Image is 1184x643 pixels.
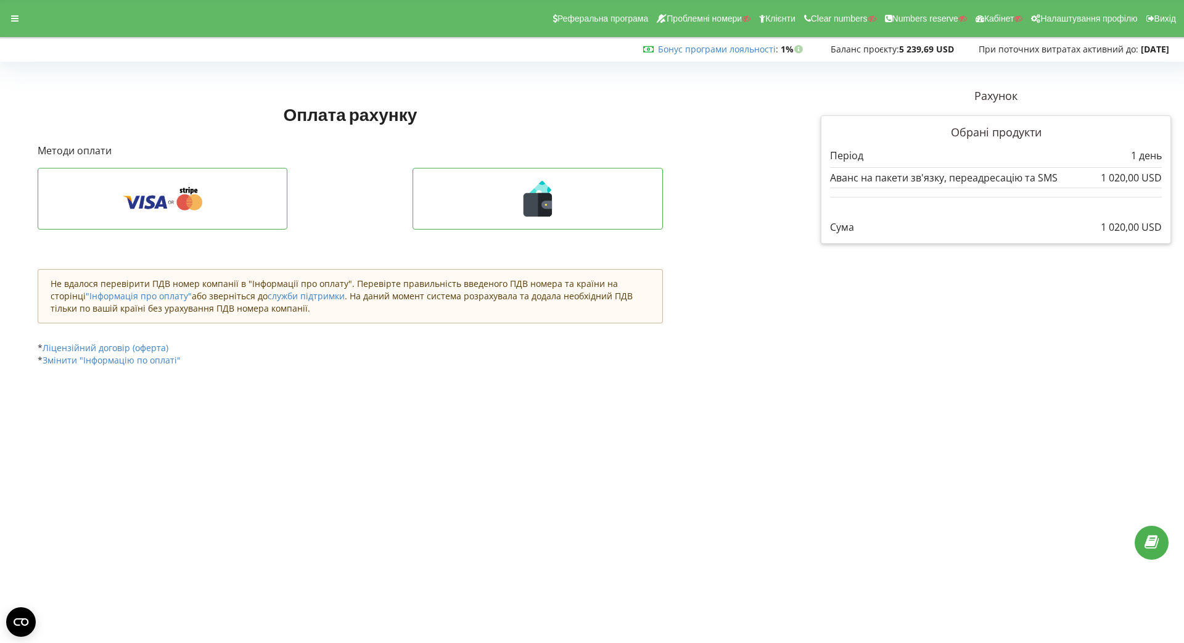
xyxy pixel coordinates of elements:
p: Період [830,149,863,163]
a: Змінити "Інформацію по оплаті" [43,354,181,366]
span: Налаштування профілю [1040,14,1137,23]
p: 1 день [1131,149,1162,163]
strong: 1% [781,43,806,55]
a: "Інформація про оплату" [86,290,192,302]
p: Методи оплати [38,144,663,158]
h1: Оплата рахунку [38,103,663,125]
p: 1 020,00 USD [1101,220,1162,234]
span: Клієнти [765,14,795,23]
span: Numbers reserve [892,14,958,23]
a: Бонус програми лояльності [658,43,776,55]
div: 1 020,00 USD [1101,172,1162,183]
button: Open CMP widget [6,607,36,637]
a: Ліцензійний договір (оферта) [43,342,168,354]
p: Рахунок [821,88,1171,104]
span: Баланс проєкту: [831,43,899,55]
span: Проблемні номери [667,14,742,23]
div: Аванс на пакети зв'язку, переадресацію та SMS [830,172,1162,183]
strong: 5 239,69 USD [899,43,954,55]
span: : [658,43,778,55]
span: При поточних витратах активний до: [979,43,1138,55]
span: Clear numbers [811,14,868,23]
span: Вихід [1154,14,1176,23]
p: Сума [830,220,854,234]
span: Реферальна програма [557,14,649,23]
div: Не вдалося перевірити ПДВ номер компанії в "Інформації про оплату". Перевірте правильність введен... [38,269,663,323]
strong: [DATE] [1141,43,1169,55]
span: Кабінет [984,14,1014,23]
a: служби підтримки [268,290,345,302]
p: Обрані продукти [830,125,1162,141]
